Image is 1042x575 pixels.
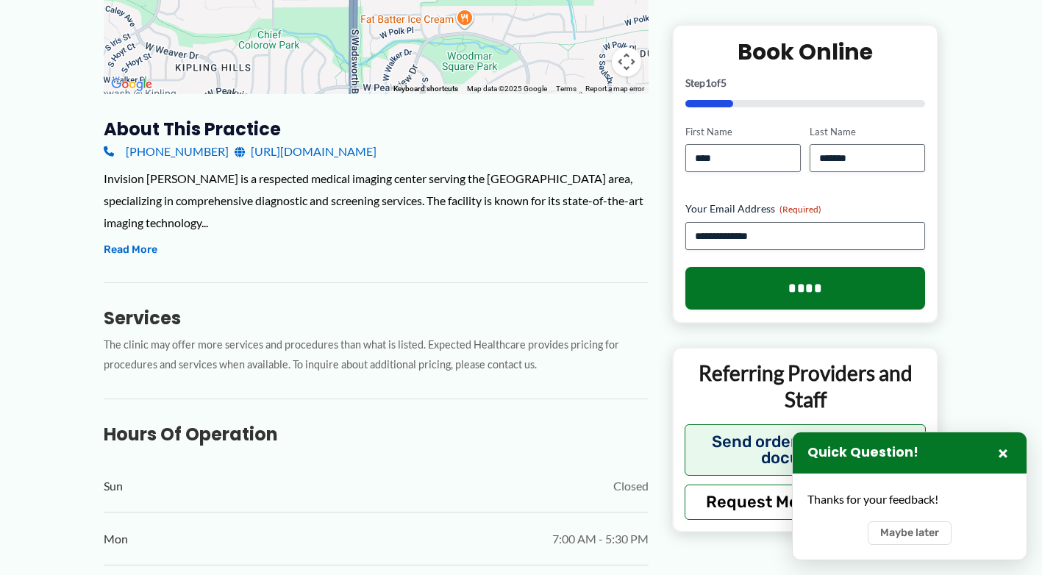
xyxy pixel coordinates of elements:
span: Closed [613,475,649,497]
label: Your Email Address [685,201,926,216]
span: Mon [104,528,128,550]
a: Open this area in Google Maps (opens a new window) [107,75,156,94]
span: Map data ©2025 Google [467,85,547,93]
button: Keyboard shortcuts [393,84,458,94]
button: Map camera controls [612,47,641,76]
button: Close [994,444,1012,462]
a: [URL][DOMAIN_NAME] [235,140,377,162]
p: Referring Providers and Staff [685,360,927,413]
p: Step of [685,77,926,87]
button: Read More [104,241,157,259]
div: Invision [PERSON_NAME] is a respected medical imaging center serving the [GEOGRAPHIC_DATA] area, ... [104,168,649,233]
span: Sun [104,475,123,497]
span: 5 [721,76,727,88]
span: 1 [705,76,711,88]
label: Last Name [810,124,925,138]
span: 7:00 AM - 5:30 PM [552,528,649,550]
p: The clinic may offer more services and procedures than what is listed. Expected Healthcare provid... [104,335,649,375]
a: [PHONE_NUMBER] [104,140,229,162]
h3: About this practice [104,118,649,140]
h3: Quick Question! [807,444,918,461]
h3: Hours of Operation [104,423,649,446]
label: First Name [685,124,801,138]
button: Request Medical Records [685,484,927,519]
a: Report a map error [585,85,644,93]
button: Send orders and clinical documents [685,424,927,475]
h2: Book Online [685,37,926,65]
a: Terms (opens in new tab) [556,85,577,93]
h3: Services [104,307,649,329]
button: Maybe later [868,521,952,545]
span: (Required) [779,204,821,215]
div: Thanks for your feedback! [807,488,1012,510]
img: Google [107,75,156,94]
